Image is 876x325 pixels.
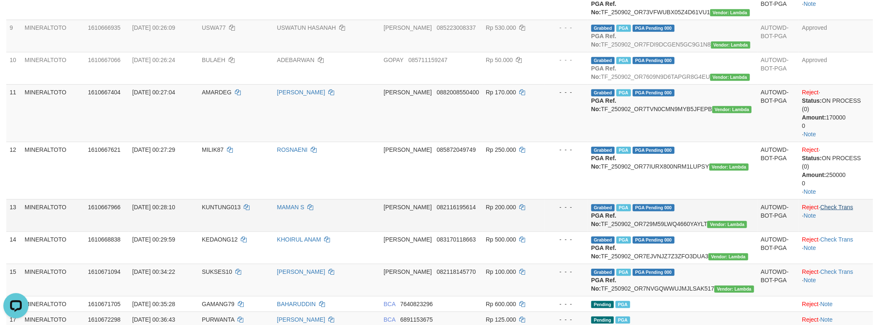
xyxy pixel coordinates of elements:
[802,316,819,323] a: Reject
[802,89,819,96] a: Reject
[799,20,873,52] td: Approved
[633,269,675,276] span: PGA Pending
[591,97,616,112] b: PGA Ref. No:
[88,316,121,323] span: 1610672298
[6,84,21,142] td: 11
[591,237,615,244] span: Grabbed
[591,204,615,211] span: Grabbed
[802,204,819,211] a: Reject
[591,65,616,80] b: PGA Ref. No:
[804,0,816,7] a: Note
[132,301,175,307] span: [DATE] 00:35:28
[591,0,616,16] b: PGA Ref. No:
[384,236,432,243] span: [PERSON_NAME]
[820,301,833,307] a: Note
[88,89,121,96] span: 1610667404
[588,84,757,142] td: TF_250902_OR7TVN0CMN9MYB5JFEPB
[548,235,585,244] div: - - -
[486,301,516,307] span: Rp 600.000
[486,24,516,31] span: Rp 530.000
[633,89,675,96] span: PGA Pending
[757,231,799,264] td: AUTOWD-BOT-PGA
[277,301,316,307] a: BAHARUDDIN
[633,25,675,32] span: PGA Pending
[616,301,630,308] span: PGA
[616,25,631,32] span: Marked by bylanggota1
[6,231,21,264] td: 14
[384,268,432,275] span: [PERSON_NAME]
[799,142,873,199] td: · ·
[202,89,232,96] span: AMARDEG
[88,204,121,211] span: 1610667966
[88,236,121,243] span: 1610668838
[804,188,816,195] a: Note
[277,204,304,211] a: MAMAN S
[757,199,799,231] td: AUTOWD-BOT-PGA
[548,56,585,64] div: - - -
[6,20,21,52] td: 9
[711,42,751,49] span: Vendor URL: https://order7.1velocity.biz
[591,317,614,324] span: Pending
[588,199,757,231] td: TF_250902_OR729M59LWQ4660YAYLT
[202,236,238,243] span: KEDAONG12
[21,52,85,84] td: MINERALTOTO
[486,204,516,211] span: Rp 200.000
[202,24,226,31] span: USWA77
[88,146,121,153] span: 1610667621
[616,269,631,276] span: Marked by bylanggota1
[437,24,476,31] span: Copy 085223008337 to clipboard
[616,89,631,96] span: Marked by bylanggota1
[709,164,749,171] span: Vendor URL: https://order7.1velocity.biz
[132,24,175,31] span: [DATE] 00:26:09
[616,204,631,211] span: Marked by bylanggota1
[802,97,822,104] b: Status:
[802,114,827,121] b: Amount:
[437,89,479,96] span: Copy 0882008550400 to clipboard
[548,203,585,211] div: - - -
[202,268,232,275] span: SUKSES10
[591,89,615,96] span: Grabbed
[802,155,822,161] b: Status:
[714,286,754,293] span: Vendor URL: https://order7.1velocity.biz
[804,277,816,283] a: Note
[616,147,631,154] span: Marked by bylanggota1
[591,277,616,292] b: PGA Ref. No:
[591,301,614,308] span: Pending
[277,268,325,275] a: [PERSON_NAME]
[591,269,615,276] span: Grabbed
[802,172,827,178] b: Amount:
[633,147,675,154] span: PGA Pending
[802,154,870,187] div: ON PROCESS (0) 250000 0
[21,199,85,231] td: MINERALTOTO
[486,89,516,96] span: Rp 170.000
[710,74,750,81] span: Vendor URL: https://order7.1velocity.biz
[384,57,403,63] span: GOPAY
[633,204,675,211] span: PGA Pending
[3,3,28,29] button: Open LiveChat chat widget
[6,142,21,199] td: 12
[548,88,585,96] div: - - -
[384,301,395,307] span: BCA
[820,268,853,275] a: Check Trans
[486,57,513,63] span: Rp 50.000
[591,244,616,260] b: PGA Ref. No:
[437,146,476,153] span: Copy 085872049749 to clipboard
[384,146,432,153] span: [PERSON_NAME]
[437,204,476,211] span: Copy 082116195614 to clipboard
[277,236,321,243] a: KHOIRUL ANAM
[132,204,175,211] span: [DATE] 00:28:10
[437,268,476,275] span: Copy 082118145770 to clipboard
[548,23,585,32] div: - - -
[591,57,615,64] span: Grabbed
[707,221,747,228] span: Vendor URL: https://order7.1velocity.biz
[132,316,175,323] span: [DATE] 00:36:43
[799,264,873,296] td: · ·
[802,96,870,130] div: ON PROCESS (0) 170000 0
[202,204,241,211] span: KUNTUNG013
[591,147,615,154] span: Grabbed
[548,315,585,324] div: - - -
[88,57,121,63] span: 1610667066
[202,301,234,307] span: GAMANG79
[591,25,615,32] span: Grabbed
[591,155,616,170] b: PGA Ref. No:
